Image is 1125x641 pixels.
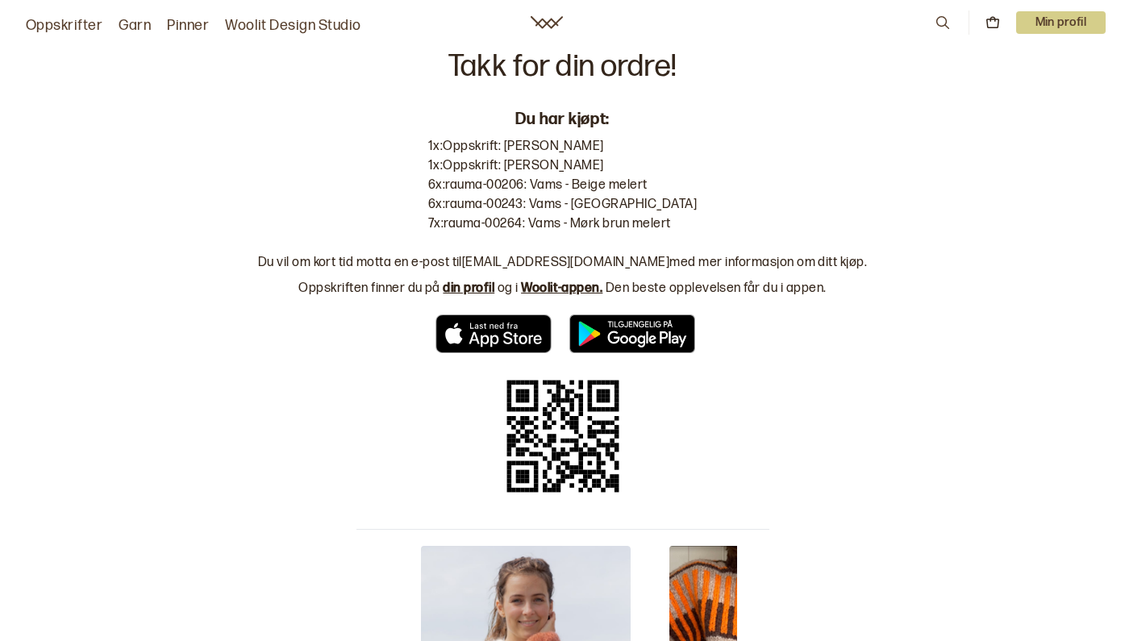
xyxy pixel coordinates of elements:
li: 6 x: rauma-00206: Vams - Beige melert [428,176,697,195]
img: Tilgjengelig på Google Play [569,314,695,353]
li: 6 x: rauma-00243: Vams - [GEOGRAPHIC_DATA] [428,195,697,214]
a: Woolit-appen. [521,281,602,296]
li: 7 x: rauma-00264: Vams - Mørk brun melert [428,214,697,234]
a: Woolit [531,16,563,29]
a: din profil [443,281,494,296]
p: Du har kjøpt: [515,108,610,131]
a: Oppskrifter [26,15,102,37]
p: Min profil [1016,11,1106,34]
a: Pinner [167,15,209,37]
a: AppStore Link [431,314,556,353]
li: 1 x: Oppskrift: [PERSON_NAME] [428,137,697,156]
p: Oppskriften finner du på og i Den beste opplevelsen får du i appen. [298,279,826,298]
a: Woolit Design Studio [225,15,361,37]
img: Last ned fra App Store [431,314,556,353]
p: Takk for din ordre! [448,52,677,82]
a: Garn [119,15,151,37]
p: Du vil om kort tid motta en e-post til [EMAIL_ADDRESS][DOMAIN_NAME] med mer informasjon om ditt k... [258,253,868,273]
li: 1 x: Oppskrift: [PERSON_NAME] [428,156,697,176]
button: User dropdown [1016,11,1106,34]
